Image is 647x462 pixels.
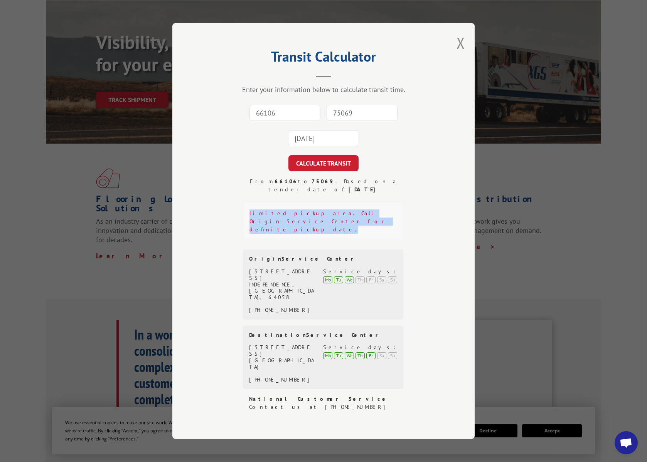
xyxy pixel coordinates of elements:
[349,186,379,193] strong: [DATE]
[249,403,404,411] div: Contact us at [PHONE_NUMBER]
[334,276,343,283] div: Tu
[249,281,314,301] div: INDEPENDENCE, [GEOGRAPHIC_DATA], 64058
[366,352,376,359] div: Fr
[243,177,404,194] div: From to . Based on a tender date of
[327,105,398,121] input: Dest. Zip
[243,203,404,240] div: Limited pickup area. Call Origin Service Center for definite pickup date.
[323,268,397,275] div: Service days:
[211,51,436,66] h2: Transit Calculator
[288,155,359,171] button: CALCULATE TRANSIT
[615,431,638,454] div: Open chat
[345,276,354,283] div: We
[388,276,397,283] div: Su
[356,352,365,359] div: Th
[377,276,386,283] div: Sa
[249,395,388,402] strong: National Customer Service
[249,344,314,357] div: [STREET_ADDRESS]
[211,85,436,94] div: Enter your information below to calculate transit time.
[388,352,397,359] div: Su
[249,105,320,121] input: Origin Zip
[249,307,314,313] div: [PHONE_NUMBER]
[457,33,465,53] button: Close modal
[323,276,332,283] div: Mo
[356,276,365,283] div: Th
[249,256,397,262] div: Origin Service Center
[323,344,397,351] div: Service days:
[275,178,298,185] strong: 66106
[334,352,343,359] div: Tu
[249,377,314,383] div: [PHONE_NUMBER]
[249,357,314,370] div: [GEOGRAPHIC_DATA]
[288,130,359,146] input: Tender Date
[323,352,332,359] div: Mo
[249,268,314,281] div: [STREET_ADDRESS]
[377,352,386,359] div: Sa
[312,178,335,185] strong: 75069
[249,332,397,338] div: Destination Service Center
[366,276,376,283] div: Fr
[345,352,354,359] div: We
